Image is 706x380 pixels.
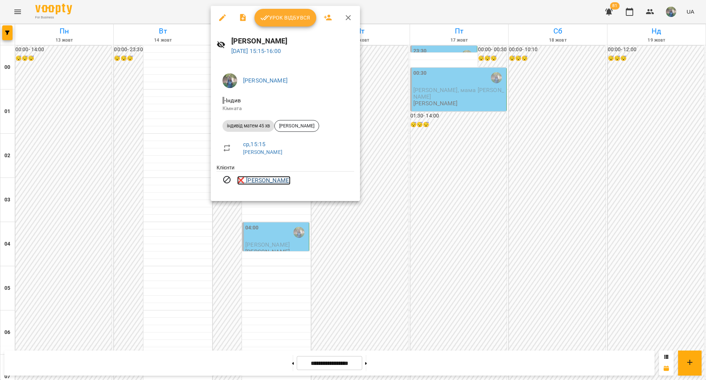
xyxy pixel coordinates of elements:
div: [PERSON_NAME] [274,120,319,132]
h6: [PERSON_NAME] [231,35,354,47]
span: [PERSON_NAME] [275,123,319,129]
a: [PERSON_NAME] [243,149,282,155]
ul: Клієнти [217,164,354,192]
a: ❌ [PERSON_NAME] [237,176,290,185]
span: Урок відбувся [260,13,310,22]
p: Кімната [222,105,348,112]
a: ср , 15:15 [243,141,265,148]
a: [DATE] 15:15-16:00 [231,47,281,54]
svg: Візит скасовано [222,175,231,184]
button: Урок відбувся [254,9,316,27]
a: [PERSON_NAME] [243,77,288,84]
span: індивід матем 45 хв [222,123,274,129]
img: de1e453bb906a7b44fa35c1e57b3518e.jpg [222,73,237,88]
span: - Індив [222,97,242,104]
